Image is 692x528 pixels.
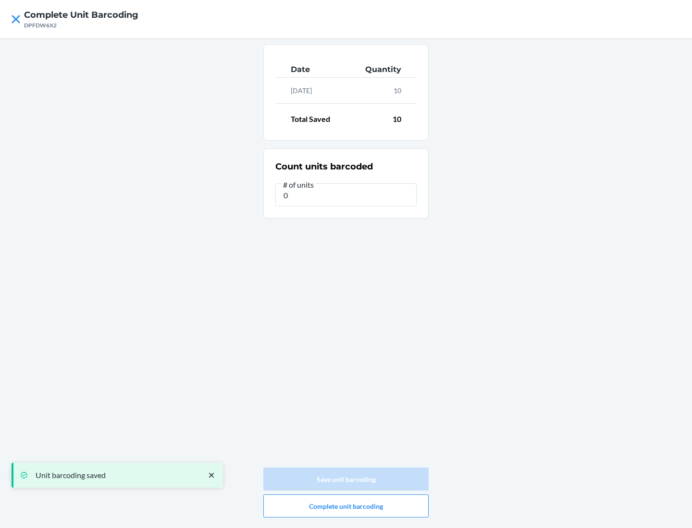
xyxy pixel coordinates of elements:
[275,160,373,173] h2: Count units barcoded
[207,470,216,480] svg: close toast
[36,470,197,480] p: Unit barcoding saved
[263,468,429,491] button: Save unit barcoding
[334,62,417,78] th: Quantity
[291,113,330,125] p: Total Saved
[275,78,334,104] td: [DATE]
[334,78,417,104] td: 10
[282,180,315,190] span: # of units
[275,183,417,206] input: # of units
[393,113,401,125] p: 10
[24,21,138,30] div: DPFDW6X2
[263,494,429,517] button: Complete unit barcoding
[24,9,138,21] h4: Complete Unit barcoding
[275,62,334,78] th: Date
